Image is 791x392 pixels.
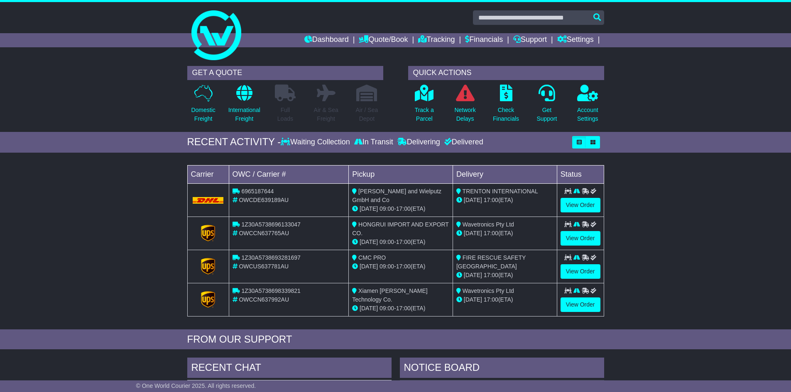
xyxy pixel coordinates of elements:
a: Track aParcel [414,84,434,128]
span: 09:00 [380,305,394,312]
a: DomesticFreight [191,84,216,128]
td: OWC / Carrier # [229,165,349,183]
p: Domestic Freight [191,106,215,123]
span: 09:00 [380,239,394,245]
div: (ETA) [456,295,553,304]
span: 17:00 [484,296,498,303]
span: 17:00 [484,272,498,278]
a: GetSupport [536,84,557,128]
span: [DATE] [464,197,482,203]
div: - (ETA) [352,205,449,213]
span: Wavetronics Pty Ltd [463,287,514,294]
a: NetworkDelays [454,84,476,128]
img: DHL.png [193,197,224,204]
span: 17:00 [396,239,411,245]
div: (ETA) [456,196,553,205]
a: CheckFinancials [492,84,519,128]
span: 17:00 [396,305,411,312]
p: Network Delays [454,106,475,123]
div: Delivered [442,138,483,147]
div: In Transit [352,138,395,147]
a: Support [513,33,547,47]
p: Track a Parcel [415,106,434,123]
a: View Order [561,198,600,212]
td: Delivery [453,165,557,183]
p: Account Settings [577,106,598,123]
span: 6965187644 [241,188,274,195]
a: Dashboard [304,33,349,47]
div: (ETA) [456,229,553,238]
a: Quote/Book [359,33,408,47]
span: FIRE RESCUE SAFETY [GEOGRAPHIC_DATA] [456,254,526,270]
div: GET A QUOTE [187,66,383,80]
div: QUICK ACTIONS [408,66,604,80]
a: View Order [561,297,600,312]
span: CMC PRO [358,254,386,261]
div: Waiting Collection [281,138,352,147]
span: 17:00 [484,197,498,203]
a: View Order [561,231,600,246]
p: Air & Sea Freight [314,106,338,123]
span: 17:00 [396,205,411,212]
p: Air / Sea Depot [356,106,378,123]
span: [DATE] [360,305,378,312]
span: [DATE] [360,239,378,245]
p: Full Loads [275,106,296,123]
span: [DATE] [360,263,378,270]
span: 09:00 [380,263,394,270]
span: © One World Courier 2025. All rights reserved. [136,382,256,389]
a: View Order [561,264,600,279]
a: Settings [557,33,594,47]
span: Xiamen [PERSON_NAME] Technology Co. [352,287,427,303]
td: Status [557,165,604,183]
a: Financials [465,33,503,47]
span: 09:00 [380,205,394,212]
span: 17:00 [484,230,498,236]
span: OWCUS637781AU [239,263,289,270]
span: 17:00 [396,263,411,270]
img: GetCarrierServiceLogo [201,225,215,241]
span: 1Z30A5738698339821 [241,287,300,294]
span: 1Z30A5738696133047 [241,221,300,228]
span: [DATE] [464,296,482,303]
div: NOTICE BOARD [400,358,604,380]
div: RECENT ACTIVITY - [187,136,281,148]
span: OWCCN637765AU [239,230,289,236]
div: - (ETA) [352,262,449,271]
span: 1Z30A5738693281697 [241,254,300,261]
p: International Freight [228,106,260,123]
span: [PERSON_NAME] and Wielputz GmbH and Co [352,188,441,203]
div: (ETA) [456,271,553,280]
a: Tracking [418,33,455,47]
span: [DATE] [360,205,378,212]
div: RECENT CHAT [187,358,392,380]
span: OWCCN637992AU [239,296,289,303]
span: Wavetronics Pty Ltd [463,221,514,228]
span: [DATE] [464,230,482,236]
img: GetCarrierServiceLogo [201,258,215,275]
div: Delivering [395,138,442,147]
a: AccountSettings [577,84,599,128]
td: Carrier [187,165,229,183]
p: Get Support [536,106,557,123]
p: Check Financials [493,106,519,123]
div: - (ETA) [352,304,449,313]
span: [DATE] [464,272,482,278]
img: GetCarrierServiceLogo [201,291,215,308]
div: FROM OUR SUPPORT [187,334,604,346]
a: InternationalFreight [228,84,261,128]
span: HONGRUI IMPORT AND EXPORT CO. [352,221,448,236]
div: - (ETA) [352,238,449,246]
td: Pickup [349,165,453,183]
span: OWCDE639189AU [239,197,289,203]
span: TRENTON INTERNATIONAL [463,188,538,195]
